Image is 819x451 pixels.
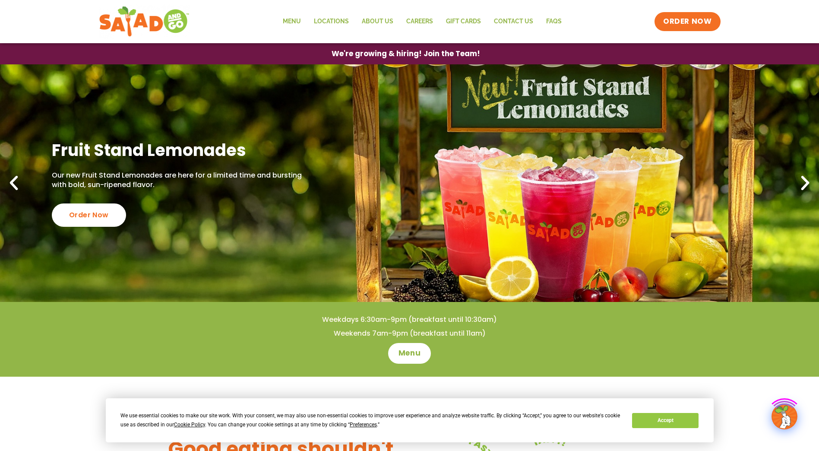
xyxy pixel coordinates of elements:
a: Menu [388,343,431,364]
a: ORDER NOW [655,12,720,31]
a: Contact Us [487,12,540,32]
h4: Weekdays 6:30am-9pm (breakfast until 10:30am) [17,315,802,324]
a: Locations [307,12,355,32]
span: Cookie Policy [174,422,205,428]
span: We're growing & hiring! Join the Team! [332,50,480,57]
span: Menu [398,348,421,359]
button: Accept [632,413,699,428]
a: GIFT CARDS [440,12,487,32]
a: FAQs [540,12,568,32]
img: new-SAG-logo-768×292 [99,4,190,39]
div: We use essential cookies to make our site work. With your consent, we may also use non-essential ... [120,411,622,429]
h4: Weekends 7am-9pm (breakfast until 11am) [17,329,802,338]
h2: Fruit Stand Lemonades [52,140,305,161]
a: Menu [276,12,307,32]
span: ORDER NOW [663,16,711,27]
a: We're growing & hiring! Join the Team! [319,44,493,64]
a: About Us [355,12,400,32]
div: Cookie Consent Prompt [106,398,714,442]
p: Our new Fruit Stand Lemonades are here for a limited time and bursting with bold, sun-ripened fla... [52,171,305,190]
a: Careers [400,12,440,32]
span: Preferences [350,422,377,428]
div: Order Now [52,203,126,227]
nav: Menu [276,12,568,32]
